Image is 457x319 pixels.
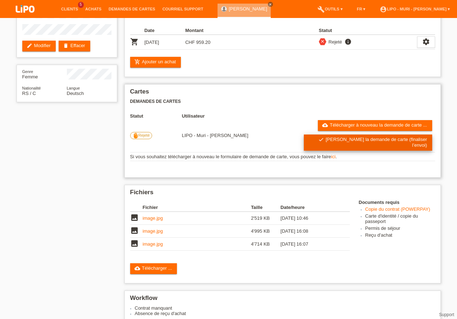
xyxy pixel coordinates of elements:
[229,6,267,12] a: [PERSON_NAME]
[353,7,369,11] a: FR ▾
[365,206,430,212] a: Copie du contrat (POWERPAY)
[138,133,150,137] span: Rejeté
[251,212,280,225] td: 2'519 KB
[280,225,339,238] td: [DATE] 16:08
[22,86,41,90] span: Nationalité
[280,238,339,251] td: [DATE] 16:07
[322,122,328,128] i: cloud_upload
[251,238,280,251] td: 4'714 KB
[105,7,159,11] a: Demandes de cartes
[143,228,163,234] a: image.jpg
[182,113,304,119] th: Utilisateur
[269,3,272,6] i: close
[135,305,435,311] li: Contrat manquant
[359,200,435,205] h4: Documents requis
[58,7,82,11] a: Clients
[130,189,435,200] h2: Fichiers
[304,135,432,151] a: check[PERSON_NAME] la demande de carte (finaliser l’envoi)
[145,35,186,50] td: [DATE]
[130,213,139,222] i: image
[251,203,280,212] th: Taille
[82,7,105,11] a: Achats
[135,311,435,316] li: Absence de reçu d'achat
[320,39,325,44] i: close
[365,232,435,239] li: Reçu d'achat
[22,69,33,74] span: Genre
[314,7,346,11] a: buildOutils ▾
[344,38,352,45] i: info
[317,6,325,13] i: build
[365,213,435,225] li: Carte d'identité / copie du passeport
[130,239,139,248] i: image
[318,120,432,131] a: cloud_uploadTélécharger à nouveau la demande de carte ...
[130,263,177,274] a: cloud_uploadTélécharger ...
[22,91,36,96] span: Serbie / C / 06.02.2017
[134,265,140,271] i: cloud_upload
[27,43,32,49] i: edit
[130,113,182,119] th: Statut
[7,15,43,20] a: LIPO pay
[280,212,339,225] td: [DATE] 10:46
[380,6,387,13] i: account_circle
[130,88,435,99] h2: Cartes
[22,41,56,51] a: editModifier
[318,137,324,142] i: check
[319,26,417,35] th: Statut
[159,7,207,11] a: Courriel Support
[439,312,454,317] a: Support
[422,38,430,46] i: settings
[331,154,335,159] a: ici
[130,57,181,68] a: add_shopping_cartAjouter un achat
[133,133,138,138] i: front_hand
[67,86,80,90] span: Langue
[78,2,84,8] span: 5
[63,43,69,49] i: delete
[130,37,139,46] i: POSP00028347
[185,26,226,35] th: Montant
[280,203,339,212] th: Date/heure
[326,38,342,46] div: Rejeté
[268,2,273,7] a: close
[185,35,226,50] td: CHF 959.20
[130,152,435,161] td: Si vous souhaitez télécharger à nouveau le formulaire de demande de carte, vous pouvez le faire .
[130,226,139,235] i: image
[365,225,435,232] li: Permis de séjour
[22,69,67,79] div: Femme
[143,215,163,221] a: image.jpg
[145,26,186,35] th: Date
[59,41,90,51] a: deleteEffacer
[376,7,453,11] a: account_circleLIPO - Muri - [PERSON_NAME] ▾
[130,99,435,104] h3: Demandes de cartes
[143,203,251,212] th: Fichier
[67,91,84,96] span: Deutsch
[134,59,140,65] i: add_shopping_cart
[251,225,280,238] td: 4'995 KB
[130,295,435,305] h2: Workflow
[143,241,163,247] a: image.jpg
[182,133,248,138] span: 04.10.2025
